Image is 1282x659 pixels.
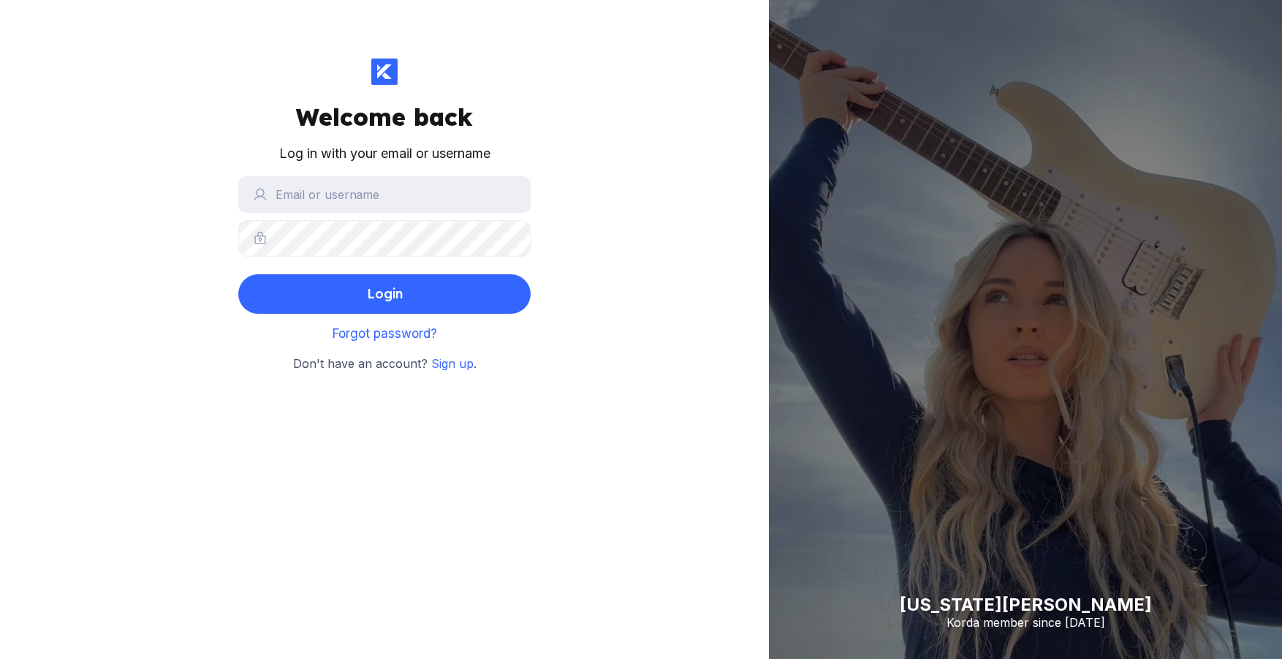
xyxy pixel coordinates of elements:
div: Log in with your email or username [279,143,490,165]
input: Email or username [238,176,531,213]
a: Sign up [431,356,474,371]
a: Forgot password? [333,326,437,341]
div: Login [367,279,403,309]
small: Don't have an account? . [293,355,477,374]
div: [US_STATE][PERSON_NAME] [900,594,1152,615]
div: Welcome back [296,102,473,132]
div: Korda member since [DATE] [900,615,1152,630]
button: Login [238,274,531,314]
